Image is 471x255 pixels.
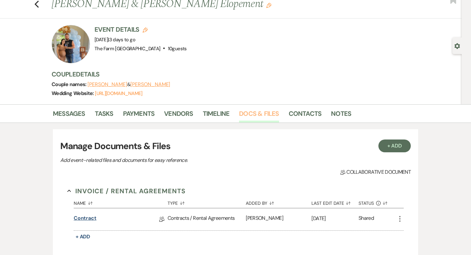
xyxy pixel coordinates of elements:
[239,108,279,123] a: Docs & Files
[74,214,96,224] a: Contract
[95,90,142,97] a: [URL][DOMAIN_NAME]
[331,108,351,123] a: Notes
[52,90,95,97] span: Wedding Website:
[95,36,135,43] span: [DATE]
[95,108,113,123] a: Tasks
[340,168,411,176] span: Collaborative document
[266,2,271,8] button: Edit
[359,201,374,205] span: Status
[87,81,170,88] span: &
[95,25,187,34] h3: Event Details
[67,186,186,196] button: Invoice / Rental Agreements
[60,139,411,153] h3: Manage Documents & Files
[108,36,135,43] span: |
[359,196,396,208] button: Status
[311,196,359,208] button: Last Edit Date
[74,196,168,208] button: Name
[359,214,374,224] div: Shared
[130,82,170,87] button: [PERSON_NAME]
[123,108,155,123] a: Payments
[87,82,127,87] button: [PERSON_NAME]
[52,70,410,79] h3: Couple Details
[60,156,285,164] p: Add event–related files and documents for easy reference.
[52,81,87,88] span: Couple names:
[168,196,246,208] button: Type
[168,208,246,230] div: Contracts / Rental Agreements
[246,208,311,230] div: [PERSON_NAME]
[164,108,193,123] a: Vendors
[289,108,322,123] a: Contacts
[246,196,311,208] button: Added By
[95,45,160,52] span: The Farm [GEOGRAPHIC_DATA]
[454,43,460,49] button: Open lead details
[109,36,135,43] span: 3 days to go
[168,45,187,52] span: 10 guests
[53,108,85,123] a: Messages
[311,214,359,223] p: [DATE]
[74,232,92,241] button: + Add
[378,139,411,152] button: + Add
[76,233,90,240] span: + Add
[203,108,230,123] a: Timeline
